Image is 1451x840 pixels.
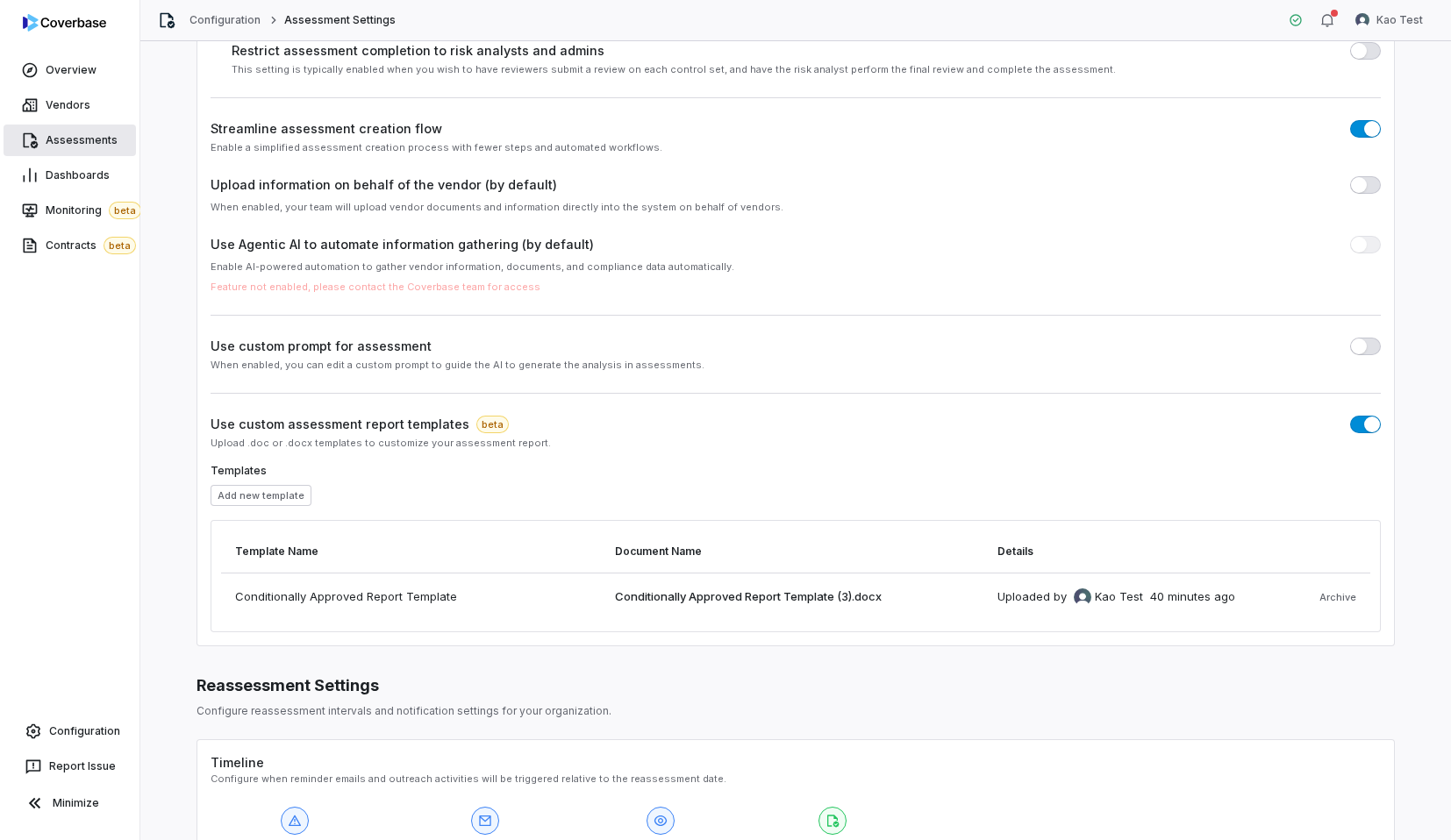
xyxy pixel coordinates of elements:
[1314,581,1362,613] button: Archive
[4,195,136,226] a: Monitoringbeta
[197,704,1395,718] p: Configure reassessment intervals and notification settings for your organization.
[46,98,90,112] span: Vendors
[1345,7,1433,33] button: Kao Test avatarKao Test
[7,751,132,782] button: Report Issue
[211,772,1381,786] div: Configure when reminder emails and outreach activities will be triggered relative to the reassess...
[997,588,1067,606] span: Uploaded by
[211,175,557,194] label: Upload information on behalf of the vendor (by default)
[211,485,311,506] button: Add new template
[104,237,136,254] span: beta
[232,41,604,60] label: Restrict assessment completion to risk analysts and admins
[7,786,132,821] button: Minimize
[211,201,1381,214] div: When enabled, your team will upload vendor documents and information directly into the system on ...
[4,125,136,156] a: Assessments
[211,464,267,478] label: Templates
[46,237,136,254] span: Contracts
[189,13,261,27] a: Configuration
[46,202,141,219] span: Monitoring
[1376,13,1423,27] span: Kao Test
[197,674,1395,697] div: Reassessment Settings
[211,141,1381,154] div: Enable a simplified assessment creation process with fewer steps and automated workflows.
[4,89,136,121] a: Vendors
[1095,588,1143,606] span: Kao Test
[46,133,118,147] span: Assessments
[987,530,1272,573] th: Details
[221,530,604,573] th: Template Name
[211,437,1381,450] div: Upload .doc or .docx templates to customize your assessment report.
[1074,588,1091,606] img: Kao Test avatar
[7,715,132,747] a: Configuration
[23,14,106,32] img: logo-D7KZi-bG.svg
[211,281,1381,294] div: Feature not enabled, please contact the Coverbase team for access
[1355,13,1369,27] img: Kao Test avatar
[476,416,509,433] span: beta
[49,759,116,773] span: Report Issue
[235,589,457,603] span: Conditionally Approved Report Template
[53,796,99,810] span: Minimize
[284,13,397,27] span: Assessment Settings
[4,230,136,261] a: Contractsbeta
[211,260,1381,274] div: Enable AI-powered automation to gather vendor information, documents, and compliance data automat...
[211,235,594,253] label: Use Agentic AI to automate information gathering (by default)
[4,160,136,191] a: Dashboards
[49,724,120,738] span: Configuration
[1150,588,1235,606] div: 40 minutes ago
[46,168,110,182] span: Dashboards
[604,530,988,573] th: Document Name
[211,755,264,770] label: Timeline
[211,359,1381,372] div: When enabled, you can edit a custom prompt to guide the AI to generate the analysis in assessments.
[109,202,141,219] span: beta
[211,119,442,138] label: Streamline assessment creation flow
[4,54,136,86] a: Overview
[615,589,882,603] span: Conditionally Approved Report Template (3).docx
[211,337,432,355] label: Use custom prompt for assessment
[232,63,1381,76] div: This setting is typically enabled when you wish to have reviewers submit a review on each control...
[211,415,509,433] span: Use custom assessment report templates
[46,63,96,77] span: Overview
